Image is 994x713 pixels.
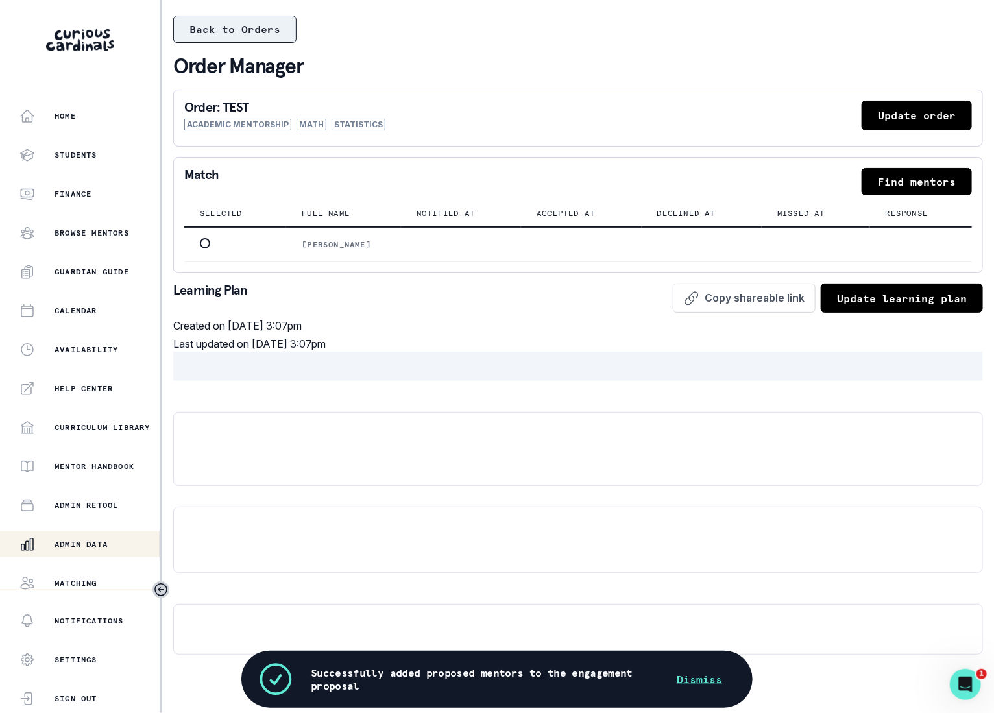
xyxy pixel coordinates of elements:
[55,150,97,160] p: Students
[311,666,661,692] p: Successfully added proposed mentors to the engagement proposal
[661,666,738,692] button: Dismiss
[55,616,124,626] p: Notifications
[55,189,91,199] p: Finance
[55,344,118,355] p: Availability
[417,208,475,219] p: Notified at
[302,239,385,250] p: [PERSON_NAME]
[332,119,385,130] span: Statistics
[55,422,151,433] p: Curriculum Library
[537,208,595,219] p: Accepted at
[184,119,291,130] span: Academic Mentorship
[55,539,108,550] p: Admin Data
[46,29,114,51] img: Curious Cardinals Logo
[55,655,97,665] p: Settings
[55,461,134,472] p: Mentor Handbook
[184,168,219,195] p: Match
[302,208,350,219] p: Full name
[152,581,169,598] button: Toggle sidebar
[200,208,243,219] p: Selected
[950,669,981,700] iframe: Intercom live chat
[657,208,716,219] p: Declined at
[55,267,129,277] p: Guardian Guide
[55,578,97,588] p: Matching
[55,694,97,704] p: Sign Out
[673,284,816,313] button: Copy shareable link
[173,318,983,333] p: Created on [DATE] 3:07pm
[886,208,928,219] p: Response
[55,111,76,121] p: Home
[862,101,972,130] button: Update order
[173,53,983,79] p: Order Manager
[55,306,97,316] p: Calendar
[976,669,987,679] span: 1
[173,16,297,43] button: Back to Orders
[55,383,113,394] p: Help Center
[55,228,129,238] p: Browse Mentors
[173,284,248,313] p: Learning Plan
[55,500,118,511] p: Admin Retool
[173,336,983,352] p: Last updated on [DATE] 3:07pm
[821,284,983,313] button: Update learning plan
[297,119,326,130] span: Math
[184,101,385,114] p: Order: TEST
[777,208,825,219] p: Missed at
[862,168,972,195] button: Find mentors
